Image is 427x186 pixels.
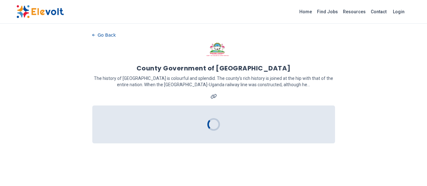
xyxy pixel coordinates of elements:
a: Find Jobs [314,7,340,17]
a: Contact [368,7,389,17]
button: Go Back [92,30,116,40]
a: Resources [340,7,368,17]
img: County Government of Nakuru [204,40,231,59]
a: Login [389,5,408,18]
h1: County Government of [GEOGRAPHIC_DATA] [137,64,291,73]
p: The history of [GEOGRAPHIC_DATA] is colourful and splendid. The county’s rich history is joined a... [92,75,335,88]
img: Elevolt [16,5,64,18]
a: Home [297,7,314,17]
div: Loading... [204,116,222,133]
